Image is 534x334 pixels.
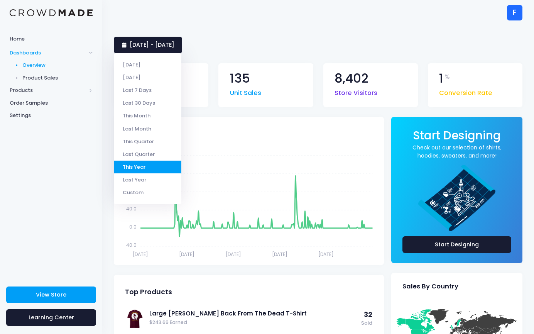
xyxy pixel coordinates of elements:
[114,71,181,84] li: [DATE]
[272,251,287,257] tspan: [DATE]
[133,251,148,257] tspan: [DATE]
[114,161,181,173] li: This Year
[114,37,182,53] a: [DATE] - [DATE]
[413,134,501,141] a: Start Designing
[114,58,181,71] li: [DATE]
[36,291,66,298] span: View Store
[114,173,181,186] li: Last Year
[226,251,241,257] tspan: [DATE]
[439,72,443,85] span: 1
[444,72,450,81] span: %
[507,5,522,20] div: F
[126,205,137,212] tspan: 40.0
[10,99,93,107] span: Order Samples
[149,309,357,318] a: Large [PERSON_NAME] Back From The Dead T-Shirt
[22,74,93,82] span: Product Sales
[318,251,334,257] tspan: [DATE]
[179,251,194,257] tspan: [DATE]
[230,72,250,85] span: 135
[22,61,93,69] span: Overview
[114,97,181,109] li: Last 30 Days
[402,236,511,253] a: Start Designing
[114,148,181,161] li: Last Quarter
[114,186,181,199] li: Custom
[10,9,93,17] img: Logo
[125,288,172,296] span: Top Products
[10,35,93,43] span: Home
[114,109,181,122] li: This Month
[6,309,96,326] a: Learning Center
[29,314,74,321] span: Learning Center
[402,283,458,290] span: Sales By Country
[364,310,372,319] span: 32
[6,287,96,303] a: View Store
[114,84,181,97] li: Last 7 Days
[335,72,368,85] span: 8,402
[439,85,492,98] span: Conversion Rate
[335,85,377,98] span: Store Visitors
[10,49,86,57] span: Dashboards
[129,224,137,230] tspan: 0.0
[130,41,174,49] span: [DATE] - [DATE]
[413,127,501,143] span: Start Designing
[114,122,181,135] li: Last Month
[114,135,181,148] li: This Quarter
[10,86,86,94] span: Products
[230,85,261,98] span: Unit Sales
[361,320,372,327] span: Sold
[149,319,357,326] span: $243.69 Earned
[402,144,511,160] a: Check out our selection of shirts, hoodies, sweaters, and more!
[123,242,137,248] tspan: -40.0
[10,112,93,119] span: Settings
